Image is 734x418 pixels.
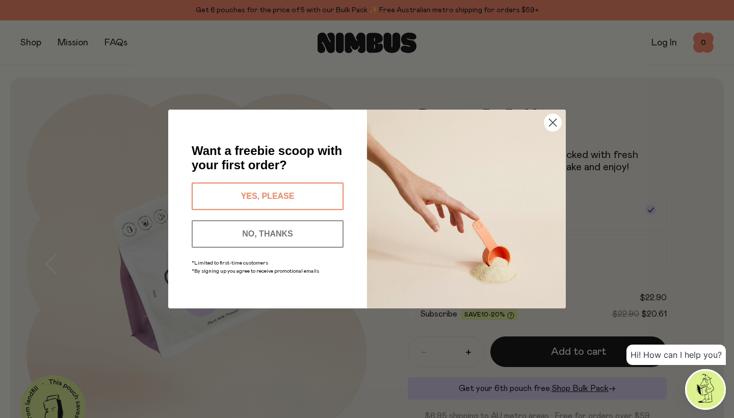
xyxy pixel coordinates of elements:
[544,114,562,132] button: Close dialog
[192,182,344,210] button: YES, PLEASE
[687,371,724,408] img: agent
[192,144,342,172] span: Want a freebie scoop with your first order?
[192,260,268,266] span: *Limited to first-time customers
[367,110,566,308] img: c0d45117-8e62-4a02-9742-374a5db49d45.jpeg
[626,345,726,365] div: Hi! How can I help you?
[192,220,344,248] button: NO, THANKS
[192,269,319,274] span: *By signing up you agree to receive promotional emails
